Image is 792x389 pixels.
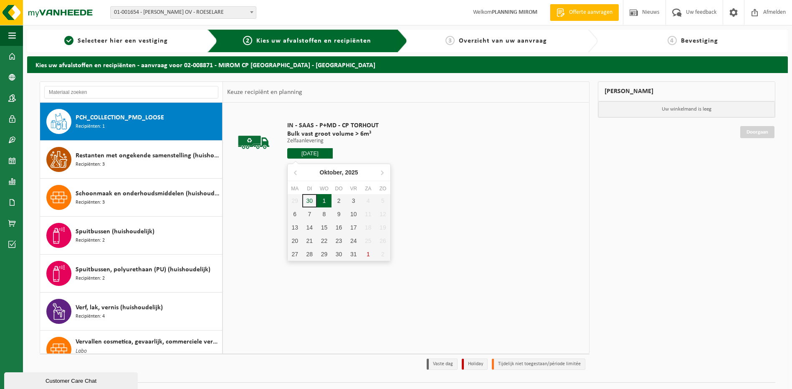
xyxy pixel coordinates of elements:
[40,141,223,179] button: Restanten met ongekende samenstelling (huishoudelijk) Recipiënten: 3
[316,166,362,179] div: Oktober,
[331,194,346,207] div: 2
[302,207,317,221] div: 7
[110,6,256,19] span: 01-001654 - MIROM ROESELARE OV - ROESELARE
[317,248,331,261] div: 29
[331,207,346,221] div: 9
[302,234,317,248] div: 21
[287,148,333,159] input: Selecteer datum
[288,234,302,248] div: 20
[76,347,87,356] span: Labo
[78,38,168,44] span: Selecteer hier een vestiging
[40,331,223,371] button: Vervallen cosmetica, gevaarlijk, commerciele verpakking (huishoudelijk) Labo
[346,207,361,221] div: 10
[256,38,371,44] span: Kies uw afvalstoffen en recipiënten
[345,169,358,175] i: 2025
[76,237,105,245] span: Recipiënten: 2
[331,248,346,261] div: 30
[302,194,317,207] div: 30
[288,248,302,261] div: 27
[317,207,331,221] div: 8
[111,7,256,18] span: 01-001654 - MIROM ROESELARE OV - ROESELARE
[287,121,379,130] span: IN - SAAS - P+MD - CP TORHOUT
[492,359,585,370] li: Tijdelijk niet toegestaan/période limitée
[76,275,105,283] span: Recipiënten: 2
[64,36,73,45] span: 1
[598,101,775,117] p: Uw winkelmand is leeg
[550,4,619,21] a: Offerte aanvragen
[346,234,361,248] div: 24
[567,8,615,17] span: Offerte aanvragen
[331,184,346,193] div: do
[361,184,375,193] div: za
[375,184,390,193] div: zo
[492,9,537,15] strong: PLANNING MIROM
[288,221,302,234] div: 13
[76,189,220,199] span: Schoonmaak en onderhoudsmiddelen (huishoudelijk)
[76,265,210,275] span: Spuitbussen, polyurethaan (PU) (huishoudelijk)
[40,293,223,331] button: Verf, lak, vernis (huishoudelijk) Recipiënten: 4
[346,221,361,234] div: 17
[76,227,154,237] span: Spuitbussen (huishoudelijk)
[76,337,220,347] span: Vervallen cosmetica, gevaarlijk, commerciele verpakking (huishoudelijk)
[317,194,331,207] div: 1
[346,184,361,193] div: vr
[223,82,306,103] div: Keuze recipiënt en planning
[346,248,361,261] div: 31
[287,138,379,144] p: Zelfaanlevering
[76,313,105,321] span: Recipiënten: 4
[40,103,223,141] button: PCH_COLLECTION_PMD_LOOSE Recipiënten: 1
[317,234,331,248] div: 22
[27,56,788,73] h2: Kies uw afvalstoffen en recipiënten - aanvraag voor 02-008871 - MIROM CP [GEOGRAPHIC_DATA] - [GEO...
[243,36,252,45] span: 2
[302,184,317,193] div: di
[668,36,677,45] span: 4
[288,184,302,193] div: ma
[317,221,331,234] div: 15
[31,36,201,46] a: 1Selecteer hier een vestiging
[76,199,105,207] span: Recipiënten: 3
[740,126,774,138] a: Doorgaan
[40,255,223,293] button: Spuitbussen, polyurethaan (PU) (huishoudelijk) Recipiënten: 2
[40,179,223,217] button: Schoonmaak en onderhoudsmiddelen (huishoudelijk) Recipiënten: 3
[302,221,317,234] div: 14
[76,303,163,313] span: Verf, lak, vernis (huishoudelijk)
[346,194,361,207] div: 3
[4,371,139,389] iframe: chat widget
[445,36,455,45] span: 3
[76,113,164,123] span: PCH_COLLECTION_PMD_LOOSE
[302,248,317,261] div: 28
[462,359,488,370] li: Holiday
[331,234,346,248] div: 23
[598,81,776,101] div: [PERSON_NAME]
[288,207,302,221] div: 6
[287,130,379,138] span: Bulk vast groot volume > 6m³
[76,161,105,169] span: Recipiënten: 3
[331,221,346,234] div: 16
[317,184,331,193] div: wo
[40,217,223,255] button: Spuitbussen (huishoudelijk) Recipiënten: 2
[76,123,105,131] span: Recipiënten: 1
[681,38,718,44] span: Bevestiging
[76,151,220,161] span: Restanten met ongekende samenstelling (huishoudelijk)
[459,38,547,44] span: Overzicht van uw aanvraag
[427,359,458,370] li: Vaste dag
[44,86,218,99] input: Materiaal zoeken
